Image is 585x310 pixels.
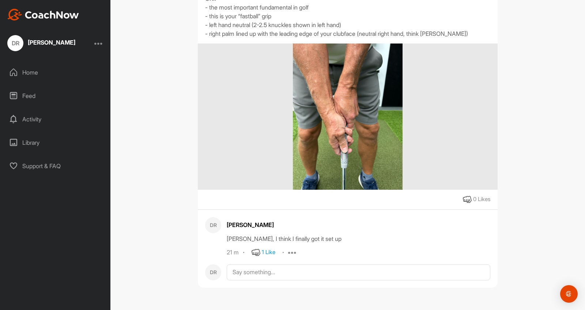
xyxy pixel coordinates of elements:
[4,110,107,128] div: Activity
[205,264,221,280] div: DR
[262,248,275,257] div: 1 Like
[293,44,403,190] img: media
[4,157,107,175] div: Support & FAQ
[227,220,490,229] div: [PERSON_NAME]
[4,63,107,82] div: Home
[560,285,578,303] div: Open Intercom Messenger
[205,217,221,233] div: DR
[227,249,239,256] div: 21 m
[7,35,23,51] div: DR
[28,39,75,45] div: [PERSON_NAME]
[4,133,107,152] div: Library
[4,87,107,105] div: Feed
[473,195,490,204] div: 0 Likes
[227,234,490,243] div: [PERSON_NAME], I think I finally got it set up
[7,9,79,20] img: CoachNow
